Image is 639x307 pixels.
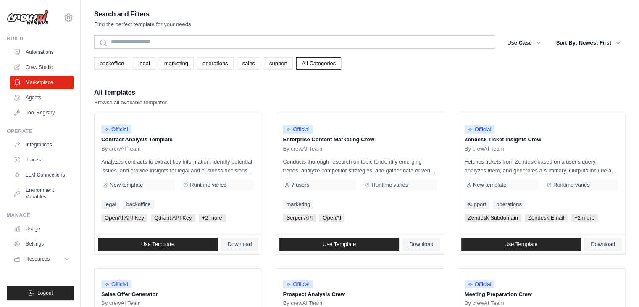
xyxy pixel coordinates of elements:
[502,35,546,50] button: Use Case
[291,182,309,188] span: 7 users
[101,300,141,307] span: By crewAI Team
[37,290,53,296] span: Logout
[7,212,74,219] div: Manage
[94,20,191,29] p: Find the perfect template for your needs
[461,238,581,251] a: Use Template
[465,157,618,175] p: Fetches tickets from Zendesk based on a user's query, analyzes them, and generates a summary. Out...
[283,135,437,144] p: Enterprise Content Marketing Crew
[465,290,618,299] p: Meeting Preparation Crew
[283,214,316,222] span: Serper API
[110,182,143,188] span: New template
[402,238,440,251] a: Download
[151,214,195,222] span: Qdrant API Key
[584,238,622,251] a: Download
[94,87,168,98] h2: All Templates
[283,280,313,288] span: Official
[551,35,626,50] button: Sort By: Newest First
[10,168,74,182] a: LLM Connections
[465,125,495,134] span: Official
[323,241,356,248] span: Use Template
[94,8,191,20] h2: Search and Filters
[283,290,437,299] p: Prospect Analysis Crew
[264,57,293,70] a: support
[591,241,615,248] span: Download
[237,57,260,70] a: sales
[473,182,506,188] span: New template
[101,125,131,134] span: Official
[101,280,131,288] span: Official
[197,57,234,70] a: operations
[94,98,168,107] p: Browse all available templates
[26,256,50,262] span: Resources
[283,200,313,209] a: marketing
[10,106,74,119] a: Tool Registry
[228,241,252,248] span: Download
[571,214,598,222] span: +2 more
[493,200,525,209] a: operations
[10,237,74,251] a: Settings
[283,300,322,307] span: By crewAI Team
[101,146,141,152] span: By crewAI Team
[465,200,489,209] a: support
[10,45,74,59] a: Automations
[101,214,147,222] span: OpenAI API Key
[123,200,154,209] a: backoffice
[7,286,74,300] button: Logout
[553,182,590,188] span: Runtime varies
[94,57,129,70] a: backoffice
[101,135,255,144] p: Contract Analysis Template
[133,57,155,70] a: legal
[159,57,194,70] a: marketing
[371,182,408,188] span: Runtime varies
[296,57,341,70] a: All Categories
[190,182,226,188] span: Runtime varies
[10,183,74,204] a: Environment Variables
[10,222,74,236] a: Usage
[221,238,259,251] a: Download
[199,214,226,222] span: +2 more
[10,76,74,89] a: Marketplace
[101,200,119,209] a: legal
[283,125,313,134] span: Official
[141,241,174,248] span: Use Template
[7,10,49,26] img: Logo
[283,146,322,152] span: By crewAI Team
[283,157,437,175] p: Conducts thorough research on topic to identify emerging trends, analyze competitor strategies, a...
[504,241,537,248] span: Use Template
[319,214,344,222] span: OpenAI
[10,61,74,74] a: Crew Studio
[101,290,255,299] p: Sales Offer Generator
[7,35,74,42] div: Build
[409,241,434,248] span: Download
[98,238,218,251] a: Use Template
[10,91,74,104] a: Agents
[465,146,504,152] span: By crewAI Team
[465,280,495,288] span: Official
[465,300,504,307] span: By crewAI Team
[525,214,568,222] span: Zendesk Email
[10,252,74,266] button: Resources
[7,128,74,135] div: Operate
[10,138,74,151] a: Integrations
[465,135,618,144] p: Zendesk Ticket Insights Crew
[10,153,74,167] a: Traces
[465,214,521,222] span: Zendesk Subdomain
[279,238,399,251] a: Use Template
[101,157,255,175] p: Analyzes contracts to extract key information, identify potential issues, and provide insights fo...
